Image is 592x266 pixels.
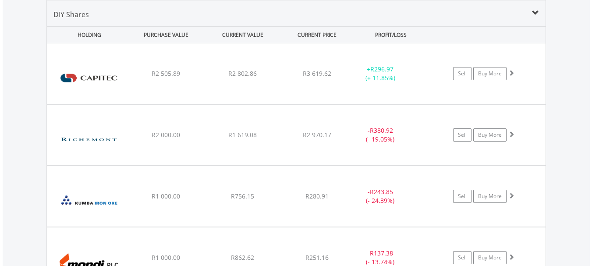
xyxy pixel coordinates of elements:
a: Sell [453,128,471,142]
span: R2 970.17 [303,131,331,139]
div: - (- 24.39%) [347,188,414,205]
span: R1 000.00 [152,192,180,200]
img: EQU.ZA.CPI.png [51,54,127,102]
div: HOLDING [47,27,127,43]
div: PURCHASE VALUE [129,27,204,43]
span: R280.91 [305,192,329,200]
a: Buy More [473,128,507,142]
span: R3 619.62 [303,69,331,78]
span: R756.15 [231,192,254,200]
div: CURRENT PRICE [282,27,351,43]
span: R380.92 [370,126,393,135]
span: R243.85 [370,188,393,196]
a: Buy More [473,67,507,80]
div: CURRENT VALUE [206,27,280,43]
span: R2 505.89 [152,69,180,78]
span: R137.38 [370,249,393,257]
a: Sell [453,190,471,203]
span: R2 802.86 [228,69,257,78]
a: Buy More [473,251,507,264]
div: PROFIT/LOSS [354,27,429,43]
div: - (- 19.05%) [347,126,414,144]
a: Sell [453,251,471,264]
img: EQU.ZA.CFR.png [51,116,127,163]
span: R2 000.00 [152,131,180,139]
span: R1 000.00 [152,253,180,262]
a: Buy More [473,190,507,203]
div: + (+ 11.85%) [347,65,414,82]
span: R296.97 [370,65,393,73]
a: Sell [453,67,471,80]
img: EQU.ZA.KIO.png [51,177,127,224]
span: R862.62 [231,253,254,262]
span: DIY Shares [53,10,89,19]
span: R251.16 [305,253,329,262]
span: R1 619.08 [228,131,257,139]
